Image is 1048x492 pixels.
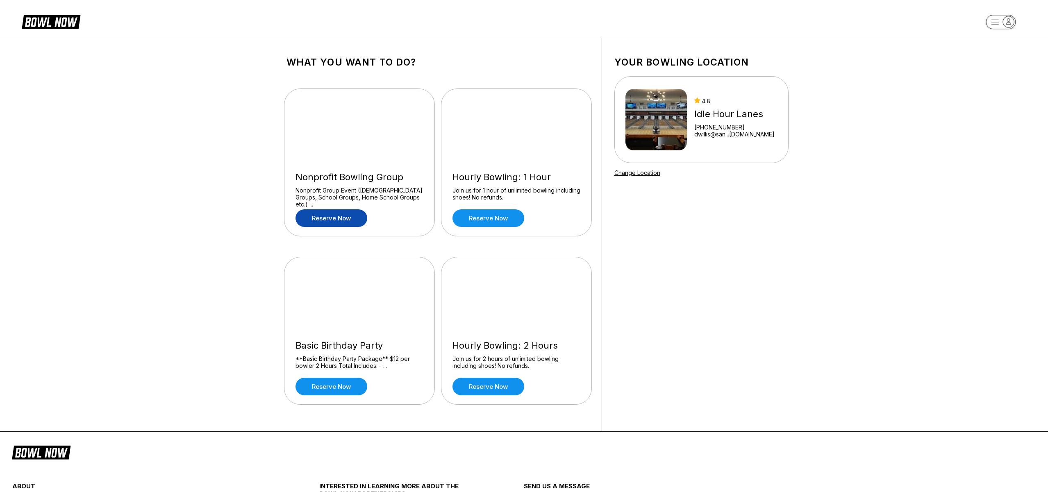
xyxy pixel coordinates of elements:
div: Idle Hour Lanes [694,109,775,120]
img: Hourly Bowling: 2 Hours [441,257,592,331]
div: Hourly Bowling: 2 Hours [452,340,580,351]
a: dwillis@san...[DOMAIN_NAME] [694,131,775,138]
div: **Basic Birthday Party Package** $12 per bowler 2 Hours Total Includes: - ... [296,355,423,370]
a: Reserve now [452,378,524,395]
div: Nonprofit Bowling Group [296,172,423,183]
div: Join us for 1 hour of unlimited bowling including shoes! No refunds. [452,187,580,201]
div: Join us for 2 hours of unlimited bowling including shoes! No refunds. [452,355,580,370]
img: Hourly Bowling: 1 Hour [441,89,592,163]
h1: What you want to do? [286,57,589,68]
h1: Your bowling location [614,57,789,68]
a: Reserve now [296,378,367,395]
div: 4.8 [694,97,775,104]
a: Change Location [614,169,660,176]
img: Idle Hour Lanes [625,89,687,150]
a: Reserve now [452,209,524,227]
div: Hourly Bowling: 1 Hour [452,172,580,183]
a: Reserve now [296,209,367,227]
img: Basic Birthday Party [284,257,435,331]
div: Basic Birthday Party [296,340,423,351]
div: Nonprofit Group Event ([DEMOGRAPHIC_DATA] Groups, School Groups, Home School Groups etc.) ... [296,187,423,201]
div: [PHONE_NUMBER] [694,124,775,131]
img: Nonprofit Bowling Group [284,89,435,163]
